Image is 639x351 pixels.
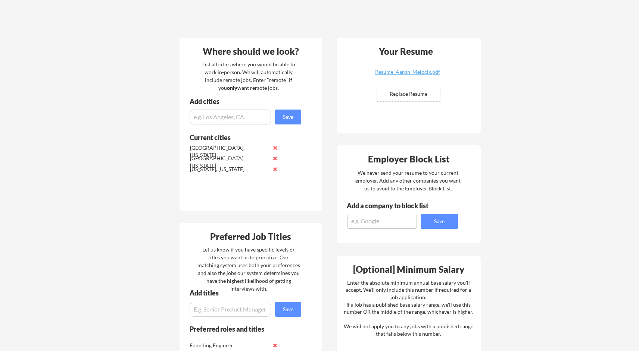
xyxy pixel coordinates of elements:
div: Let us know if you have specific levels or titles you want us to prioritize. Our matching system ... [197,246,300,292]
div: Add titles [190,290,295,296]
button: Save [275,110,301,124]
div: List all cities where you would be able to work in-person. We will automatically include remote j... [197,60,300,92]
div: Where should we look? [181,47,320,56]
a: Resume_Aaron_Melocik.pdf [363,69,452,81]
div: [US_STATE], [US_STATE] [190,165,269,173]
div: [GEOGRAPHIC_DATA], [US_STATE] [190,144,269,159]
div: Current cities [190,134,293,141]
div: Enter the absolute minimum annual base salary you'll accept. We'll only include this number if re... [344,279,473,338]
div: Add cities [190,98,303,105]
div: Preferred roles and titles [190,326,291,332]
input: e.g. Los Angeles, CA [190,110,271,124]
strong: only [227,85,237,91]
div: Employer Block List [340,155,479,164]
div: [Optional] Minimum Salary [339,265,478,274]
div: Resume_Aaron_Melocik.pdf [363,69,452,75]
div: Your Resume [369,47,443,56]
input: E.g. Senior Product Manager [190,302,271,317]
div: Founding Engineer [190,342,268,349]
div: [GEOGRAPHIC_DATA], [US_STATE] [190,155,269,169]
div: Add a company to block list [347,202,440,209]
div: Preferred Job Titles [181,232,320,241]
div: We never send your resume to your current employer. Add any other companies you want us to avoid ... [355,169,461,192]
button: Save [421,214,458,229]
button: Save [275,302,301,317]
